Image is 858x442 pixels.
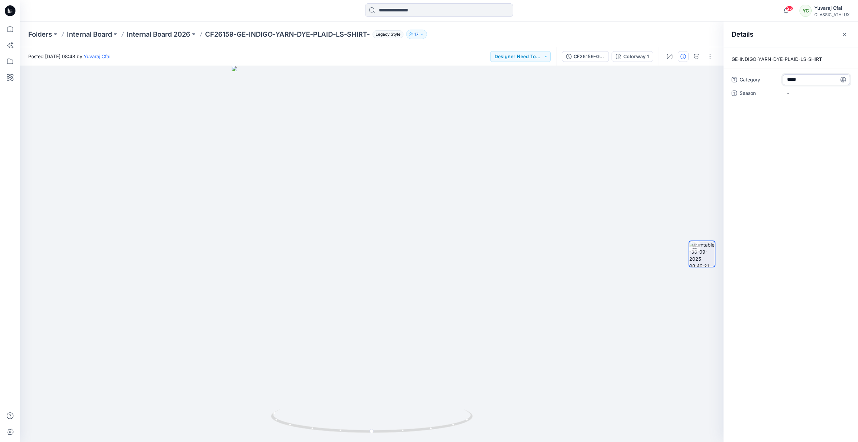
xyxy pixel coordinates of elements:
button: Details [678,51,689,62]
a: Internal Board 2026 [127,30,190,39]
a: Internal Board [67,30,112,39]
p: 17 [415,31,419,38]
div: CLASSIC_ATHLUX [814,12,850,17]
span: - [787,90,846,97]
button: 17 [406,30,427,39]
span: Season [740,89,780,99]
span: Legacy Style [373,30,403,38]
a: Yuvaraj Cfai [84,53,110,59]
p: CF26159-GE-INDIGO-YARN-DYE-PLAID-LS-SHIRT- [205,30,370,39]
img: turntable-30-09-2025-08:49:21 [689,241,715,267]
button: Legacy Style [370,30,403,39]
h2: Details [732,30,753,38]
div: YC [799,5,812,17]
span: 25 [786,6,793,11]
div: Yuvaraj Cfai [814,4,850,12]
a: Folders [28,30,52,39]
span: Category [740,76,780,85]
span: Posted [DATE] 08:48 by [28,53,110,60]
div: Colorway 1 [623,53,649,60]
p: GE-INDIGO-YARN-DYE-PLAID-LS-SHIRT [724,55,858,63]
button: CF26159-GE-INDIGO-YARN-DYE-PLAID-LS-SHIRT- [562,51,609,62]
div: CF26159-GE-INDIGO-YARN-DYE-PLAID-LS-SHIRT- [574,53,604,60]
button: Colorway 1 [612,51,653,62]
